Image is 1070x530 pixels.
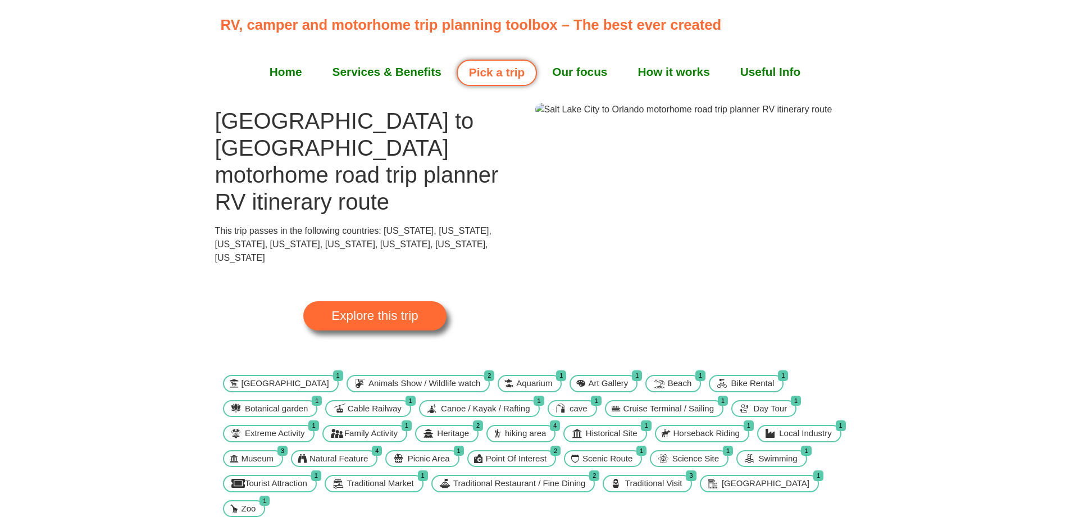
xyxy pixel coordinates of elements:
[221,58,850,86] nav: Menu
[621,402,717,415] span: Cruise Terminal / Sailing
[457,60,537,86] a: Pick a trip
[303,301,446,330] a: Explore this trip
[434,427,472,440] span: Heritage
[366,377,483,390] span: Animals Show / Wildlife watch
[632,370,642,381] span: 1
[801,446,811,456] span: 1
[215,107,535,215] h1: [GEOGRAPHIC_DATA] to [GEOGRAPHIC_DATA] motorhome road trip planner RV itinerary route
[671,427,743,440] span: Horseback Riding
[239,452,277,465] span: Museum
[372,446,382,456] span: 4
[312,396,322,406] span: 1
[534,396,544,406] span: 1
[405,452,453,465] span: Picnic Area
[502,427,549,440] span: hiking area
[725,58,816,86] a: Useful Info
[239,502,259,515] span: Zoo
[718,396,728,406] span: 1
[438,402,532,415] span: Canoe / Kayak / Rafting
[535,103,832,116] img: Salt Lake City to Orlando motorhome road trip planner RV itinerary route
[550,420,560,431] span: 4
[556,370,566,381] span: 1
[513,377,555,390] span: Aquarium
[686,470,696,481] span: 3
[418,470,428,481] span: 1
[695,370,705,381] span: 1
[450,477,588,490] span: Traditional Restaurant / Fine Dining
[755,452,800,465] span: Swimming
[719,477,812,490] span: [GEOGRAPHIC_DATA]
[333,370,343,381] span: 1
[484,370,494,381] span: 2
[317,58,457,86] a: Services & Benefits
[473,420,483,431] span: 2
[537,58,622,86] a: Our focus
[641,420,651,431] span: 1
[750,402,790,415] span: Day Tour
[728,377,777,390] span: Bike Rental
[585,377,631,390] span: Art Gallery
[345,402,404,415] span: Cable Railway
[580,452,635,465] span: Scenic Route
[454,446,464,456] span: 1
[665,377,695,390] span: Beach
[239,377,332,390] span: [GEOGRAPHIC_DATA]
[215,226,491,262] span: This trip passes in the following countries: [US_STATE], [US_STATE], [US_STATE], [US_STATE], [US_...
[254,58,317,86] a: Home
[591,396,601,406] span: 1
[344,477,417,490] span: Traditional Market
[342,427,400,440] span: Family Activity
[776,427,834,440] span: Local Industry
[670,452,722,465] span: Science Site
[550,446,561,456] span: 2
[723,446,733,456] span: 1
[636,446,646,456] span: 1
[242,477,310,490] span: Tourist Attraction
[813,470,823,481] span: 1
[791,396,801,406] span: 1
[836,420,846,431] span: 1
[259,496,270,506] span: 1
[483,452,549,465] span: Point Of Interest
[567,402,590,415] span: cave
[277,446,288,456] span: 3
[583,427,640,440] span: Historical Site
[589,470,599,481] span: 2
[402,420,412,431] span: 1
[778,370,788,381] span: 1
[307,452,371,465] span: Natural Feature
[242,427,308,440] span: Extreme Activity
[308,420,318,431] span: 1
[744,420,754,431] span: 1
[622,58,725,86] a: How it works
[242,402,311,415] span: Botanical garden
[221,14,856,35] p: RV, camper and motorhome trip planning toolbox – The best ever created
[622,477,685,490] span: Traditional Visit
[406,396,416,406] span: 1
[331,310,418,322] span: Explore this trip
[311,470,321,481] span: 1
